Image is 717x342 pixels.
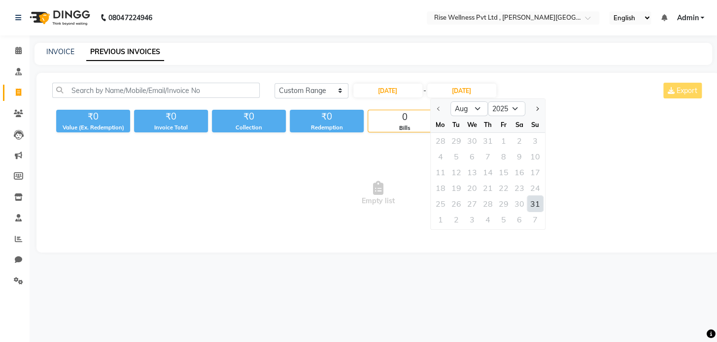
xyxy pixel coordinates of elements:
[527,212,543,227] div: 7
[56,124,130,132] div: Value (Ex. Redemption)
[46,47,74,56] a: INVOICE
[480,117,496,132] div: Th
[353,84,422,97] input: Start Date
[677,13,698,23] span: Admin
[368,124,441,132] div: Bills
[496,212,512,227] div: 5
[450,101,488,116] select: Select month
[52,144,704,243] span: Empty list
[527,117,543,132] div: Su
[512,212,527,227] div: Saturday, September 6, 2025
[464,117,480,132] div: We
[527,212,543,227] div: Sunday, September 7, 2025
[496,212,512,227] div: Friday, September 5, 2025
[212,110,286,124] div: ₹0
[52,83,260,98] input: Search by Name/Mobile/Email/Invoice No
[532,101,541,117] button: Next month
[527,196,543,212] div: 31
[448,212,464,227] div: 2
[134,124,208,132] div: Invoice Total
[512,212,527,227] div: 6
[56,110,130,124] div: ₹0
[433,212,448,227] div: 1
[448,212,464,227] div: Tuesday, September 2, 2025
[480,212,496,227] div: Thursday, September 4, 2025
[427,84,496,97] input: End Date
[433,117,448,132] div: Mo
[25,4,93,31] img: logo
[108,4,152,31] b: 08047224946
[512,117,527,132] div: Sa
[527,196,543,212] div: Sunday, August 31, 2025
[290,124,364,132] div: Redemption
[464,212,480,227] div: 3
[496,117,512,132] div: Fr
[290,110,364,124] div: ₹0
[86,43,164,61] a: PREVIOUS INVOICES
[134,110,208,124] div: ₹0
[448,117,464,132] div: Tu
[464,212,480,227] div: Wednesday, September 3, 2025
[488,101,525,116] select: Select year
[368,110,441,124] div: 0
[433,212,448,227] div: Monday, September 1, 2025
[423,86,426,96] span: -
[480,212,496,227] div: 4
[212,124,286,132] div: Collection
